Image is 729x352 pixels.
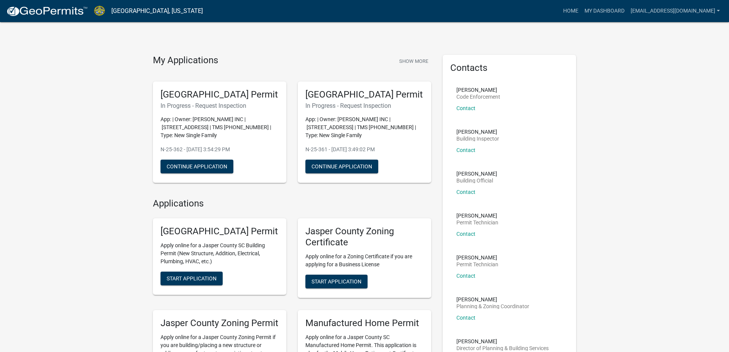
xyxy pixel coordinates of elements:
[312,278,361,284] span: Start Application
[161,242,279,266] p: Apply online for a Jasper County SC Building Permit (New Structure, Addition, Electrical, Plumbin...
[456,178,497,183] p: Building Official
[111,5,203,18] a: [GEOGRAPHIC_DATA], [US_STATE]
[456,189,475,195] a: Contact
[161,226,279,237] h5: [GEOGRAPHIC_DATA] Permit
[456,262,498,267] p: Permit Technician
[305,226,424,248] h5: Jasper County Zoning Certificate
[305,146,424,154] p: N-25-361 - [DATE] 3:49:02 PM
[456,147,475,153] a: Contact
[94,6,105,16] img: Jasper County, South Carolina
[305,89,424,100] h5: [GEOGRAPHIC_DATA] Permit
[305,160,378,173] button: Continue Application
[456,136,499,141] p: Building Inspector
[161,89,279,100] h5: [GEOGRAPHIC_DATA] Permit
[456,220,498,225] p: Permit Technician
[396,55,431,67] button: Show More
[456,315,475,321] a: Contact
[628,4,723,18] a: [EMAIL_ADDRESS][DOMAIN_NAME]
[305,115,424,139] p: App: | Owner: [PERSON_NAME] INC | [STREET_ADDRESS] | TMS [PHONE_NUMBER] | Type: New Single Family
[456,304,529,309] p: Planning & Zoning Coordinator
[456,94,500,99] p: Code Enforcement
[456,231,475,237] a: Contact
[456,346,549,351] p: Director of Planning & Building Services
[456,171,497,176] p: [PERSON_NAME]
[456,339,549,344] p: [PERSON_NAME]
[305,275,368,288] button: Start Application
[161,115,279,139] p: App: | Owner: [PERSON_NAME] INC | [STREET_ADDRESS] | TMS [PHONE_NUMBER] | Type: New Single Family
[161,102,279,109] h6: In Progress - Request Inspection
[456,129,499,134] p: [PERSON_NAME]
[456,87,500,93] p: [PERSON_NAME]
[153,198,431,209] h4: Applications
[456,297,529,302] p: [PERSON_NAME]
[161,272,223,285] button: Start Application
[305,253,424,269] p: Apply online for a Zoning Certificate if you are applying for a Business License
[456,213,498,218] p: [PERSON_NAME]
[456,255,498,260] p: [PERSON_NAME]
[560,4,581,18] a: Home
[305,318,424,329] h5: Manufactured Home Permit
[161,318,279,329] h5: Jasper County Zoning Permit
[305,102,424,109] h6: In Progress - Request Inspection
[167,275,217,282] span: Start Application
[581,4,628,18] a: My Dashboard
[161,146,279,154] p: N-25-362 - [DATE] 3:54:29 PM
[153,55,218,66] h4: My Applications
[456,105,475,111] a: Contact
[450,62,568,74] h5: Contacts
[456,273,475,279] a: Contact
[161,160,233,173] button: Continue Application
